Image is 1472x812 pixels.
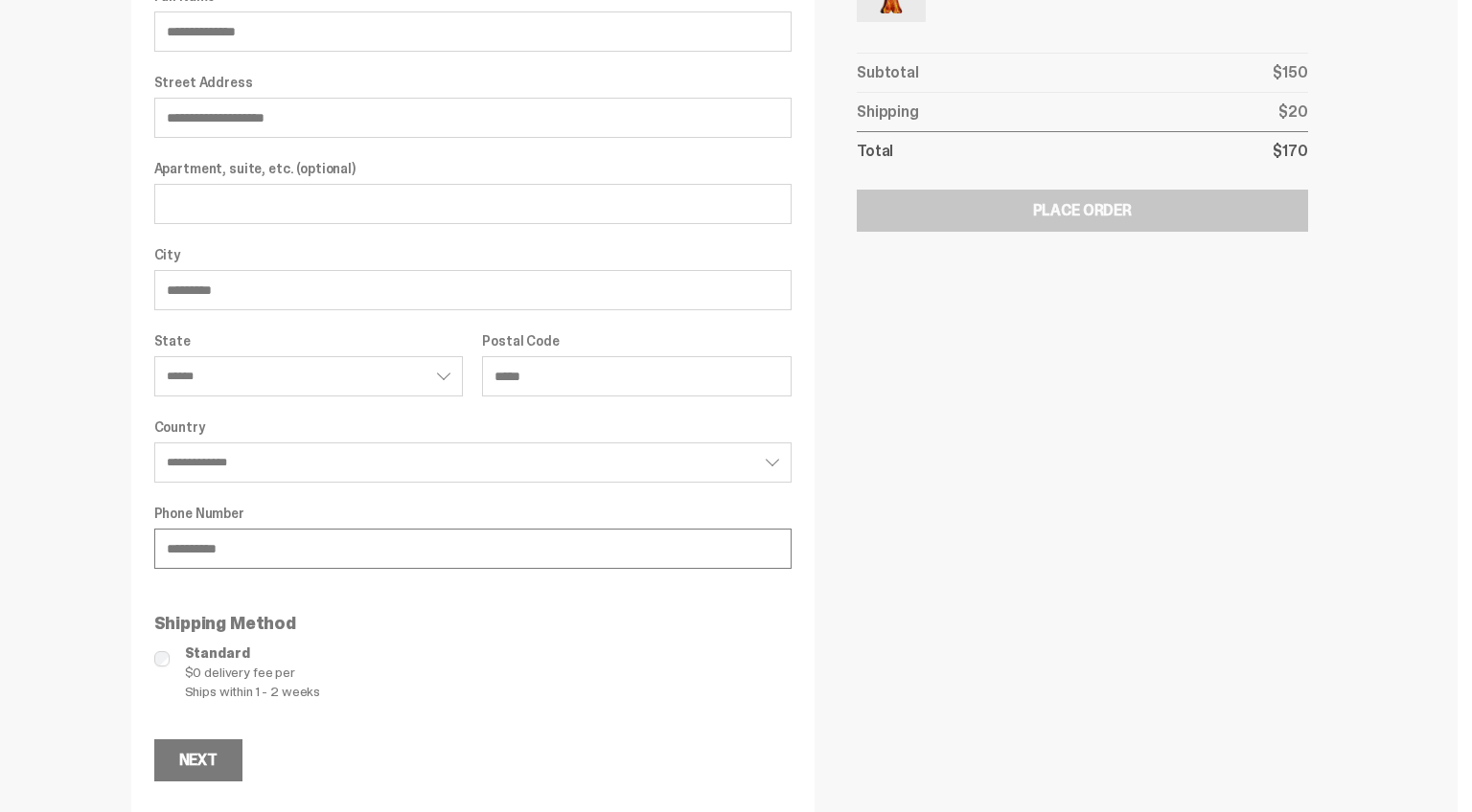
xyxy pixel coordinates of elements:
label: Apartment, suite, etc. (optional) [154,161,793,176]
p: $170 [1273,144,1307,159]
p: Subtotal [857,65,919,80]
span: Standard [185,643,793,663]
label: City [154,247,793,262]
p: Shipping [857,104,919,120]
span: $0 delivery fee per [185,663,793,682]
label: Country [154,419,793,435]
label: State [154,333,464,349]
p: $20 [1278,104,1308,120]
label: Street Address [154,75,793,90]
p: Total [857,144,893,159]
span: Ships within 1 - 2 weeks [185,682,793,701]
p: $150 [1273,65,1307,80]
p: Shipping Method [154,615,793,632]
label: Phone Number [154,506,793,521]
div: Next [179,753,218,768]
div: Place Order [1033,203,1132,218]
button: Next [154,739,242,781]
button: Place Order [857,190,1307,232]
label: Postal Code [482,333,792,349]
